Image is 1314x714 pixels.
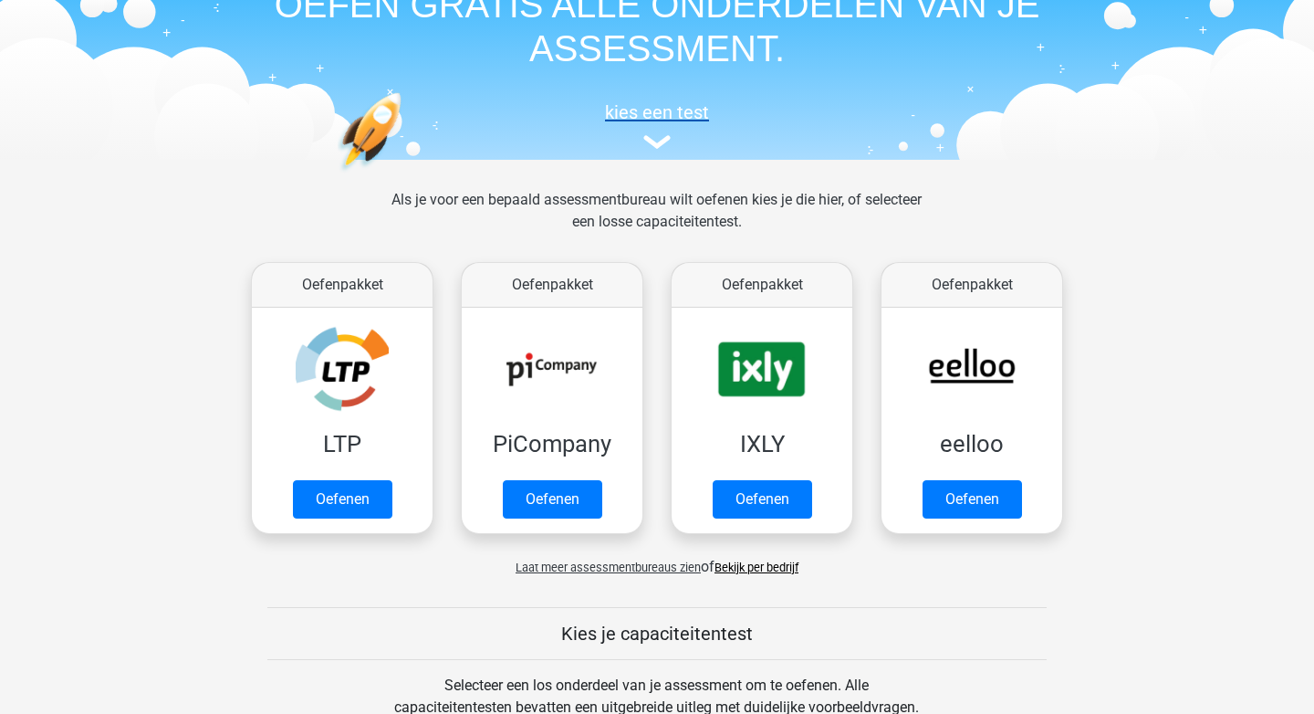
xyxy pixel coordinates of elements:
a: Oefenen [503,480,602,519]
img: assessment [643,135,671,149]
a: Oefenen [713,480,812,519]
span: Laat meer assessmentbureaus zien [516,561,701,574]
div: of [237,541,1077,578]
img: oefenen [338,92,472,257]
div: Als je voor een bepaald assessmentbureau wilt oefenen kies je die hier, of selecteer een losse ca... [377,189,936,255]
a: Bekijk per bedrijf [714,561,798,574]
h5: kies een test [237,101,1077,123]
a: Oefenen [923,480,1022,519]
a: Oefenen [293,480,392,519]
h5: Kies je capaciteitentest [267,623,1047,645]
a: kies een test [237,101,1077,150]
